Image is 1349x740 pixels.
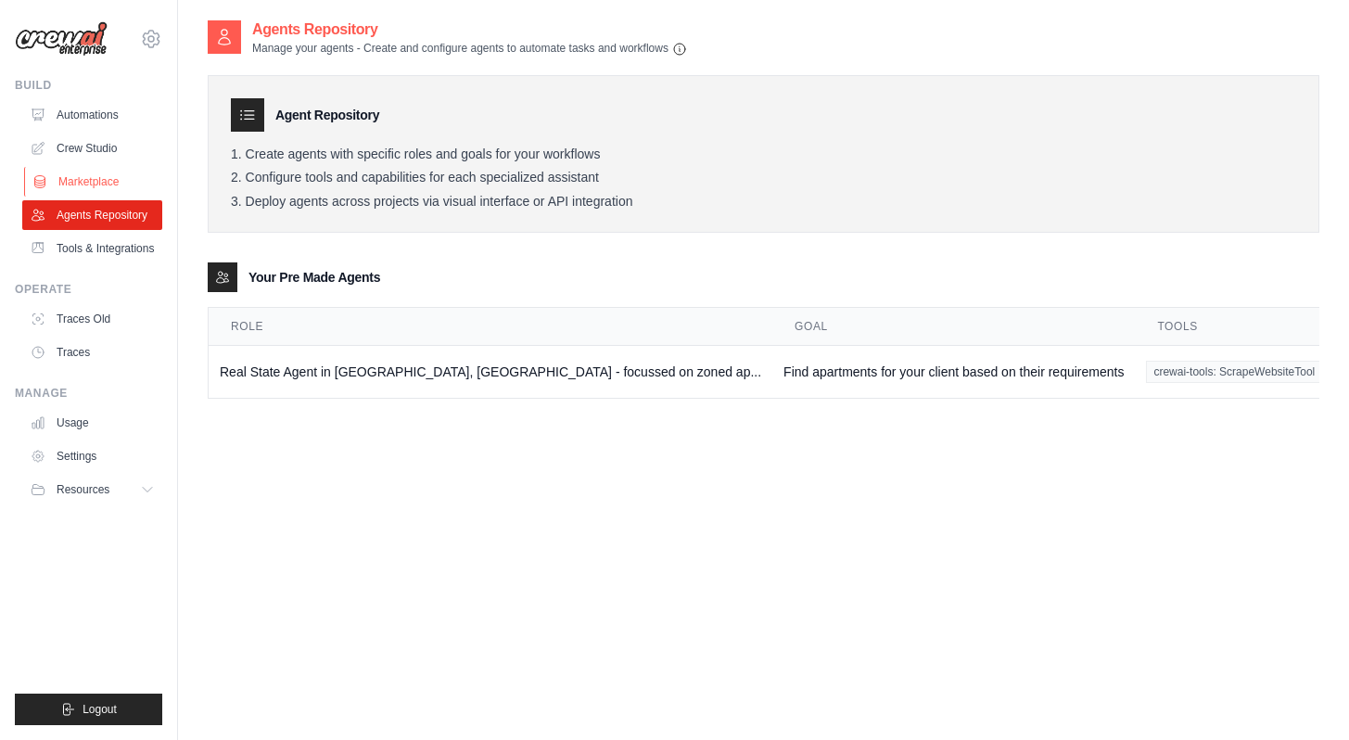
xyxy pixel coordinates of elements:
p: Manage your agents - Create and configure agents to automate tasks and workflows [252,41,687,57]
a: Traces Old [22,304,162,334]
th: Goal [772,308,1135,346]
a: Crew Studio [22,134,162,163]
div: Build [15,78,162,93]
img: Logo [15,21,108,57]
li: Create agents with specific roles and goals for your workflows [231,147,1296,163]
a: Traces [22,338,162,367]
th: Tools [1135,308,1333,346]
th: Role [209,308,772,346]
li: Deploy agents across projects via visual interface or API integration [231,194,1296,211]
a: Tools & Integrations [22,234,162,263]
div: Operate [15,282,162,297]
span: Resources [57,482,109,497]
h3: Your Pre Made Agents [248,268,380,287]
a: Marketplace [24,167,164,197]
div: Manage [15,386,162,401]
td: Real State Agent in [GEOGRAPHIC_DATA], [GEOGRAPHIC_DATA] - focussed on zoned ap... [209,346,772,399]
li: Configure tools and capabilities for each specialized assistant [231,170,1296,186]
span: Logout [83,702,117,717]
a: Usage [22,408,162,438]
button: Resources [22,475,162,504]
span: crewai-tools: ScrapeWebsiteTool [1146,361,1322,383]
h2: Agents Repository [252,19,687,41]
button: Logout [15,694,162,725]
td: Find apartments for your client based on their requirements [772,346,1135,399]
a: Automations [22,100,162,130]
a: Agents Repository [22,200,162,230]
a: Settings [22,441,162,471]
h3: Agent Repository [275,106,379,124]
